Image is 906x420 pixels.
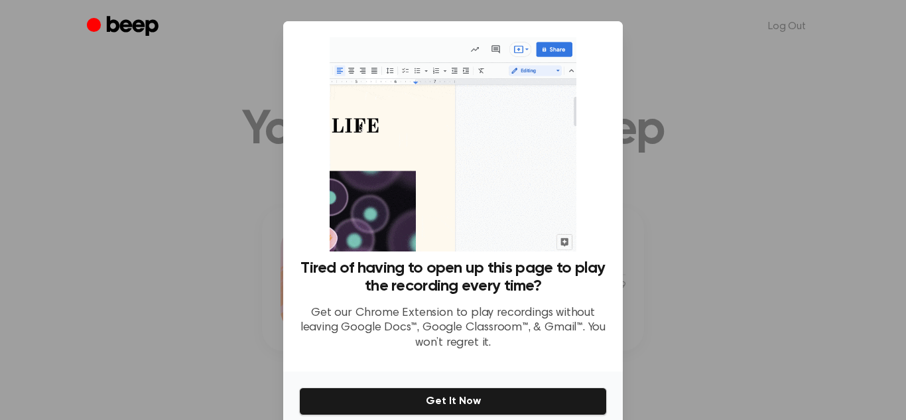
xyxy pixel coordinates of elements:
[299,387,607,415] button: Get It Now
[299,259,607,295] h3: Tired of having to open up this page to play the recording every time?
[87,14,162,40] a: Beep
[330,37,576,251] img: Beep extension in action
[299,306,607,351] p: Get our Chrome Extension to play recordings without leaving Google Docs™, Google Classroom™, & Gm...
[755,11,819,42] a: Log Out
